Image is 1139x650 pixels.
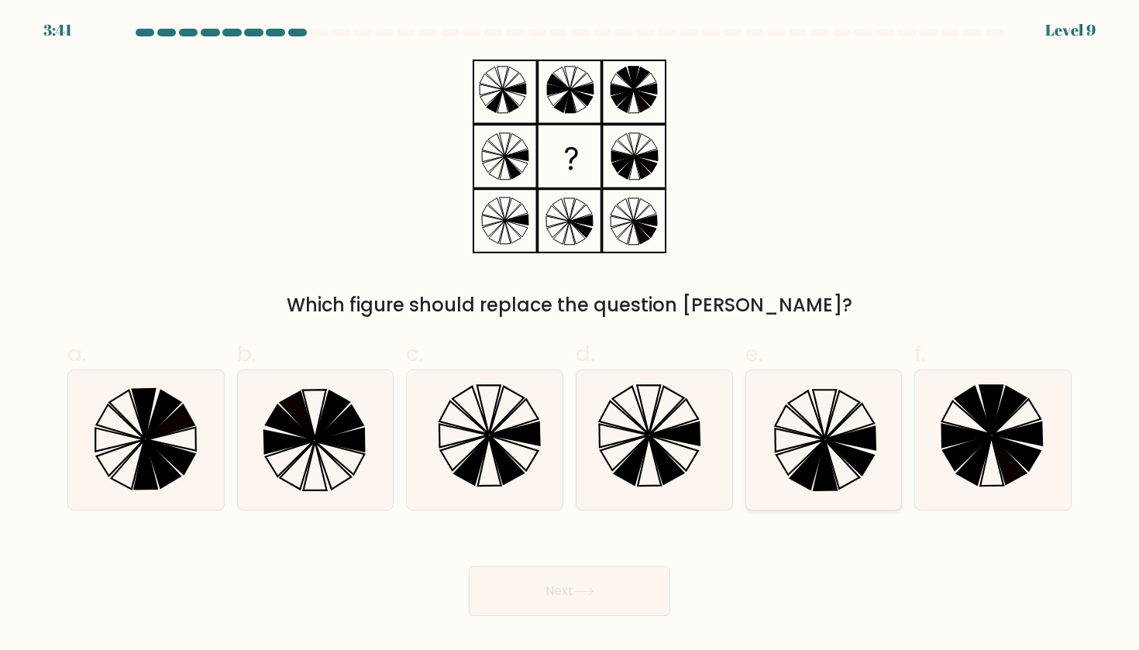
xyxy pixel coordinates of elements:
span: d. [576,339,594,369]
div: Which figure should replace the question [PERSON_NAME]? [77,291,1062,319]
span: c. [406,339,423,369]
span: e. [745,339,762,369]
div: 3:41 [43,19,72,42]
span: a. [67,339,86,369]
span: f. [914,339,925,369]
span: b. [237,339,256,369]
div: Level 9 [1045,19,1096,42]
button: Next [469,566,670,616]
